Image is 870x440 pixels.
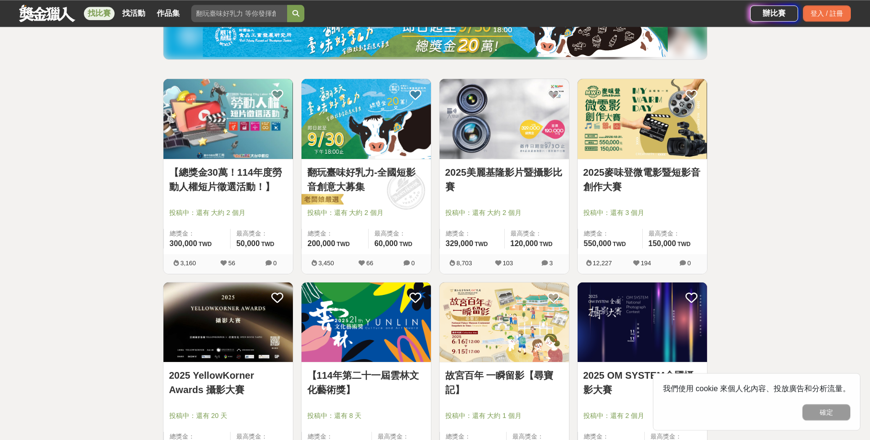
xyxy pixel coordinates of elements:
[307,368,425,397] a: 【114年第二十一屆雲林文化藝術獎】
[503,259,513,267] span: 103
[593,259,612,267] span: 12,227
[750,5,798,22] a: 辦比賽
[153,7,184,20] a: 作品集
[456,259,472,267] span: 8,703
[649,239,676,248] span: 150,000
[510,239,538,248] span: 120,000
[318,259,334,267] span: 3,450
[687,259,691,267] span: 0
[308,229,362,238] span: 總獎金：
[236,229,287,238] span: 最高獎金：
[307,165,425,194] a: 翻玩臺味好乳力-全國短影音創意大募集
[84,7,115,20] a: 找比賽
[578,282,707,362] img: Cover Image
[578,79,707,159] a: Cover Image
[302,79,431,159] img: Cover Image
[399,241,412,248] span: TWD
[446,239,474,248] span: 329,000
[163,79,293,159] img: Cover Image
[440,79,569,159] a: Cover Image
[366,259,373,267] span: 66
[169,411,287,421] span: 投稿中：還有 20 天
[583,208,701,218] span: 投稿中：還有 3 個月
[663,384,850,393] span: 我們使用 cookie 來個人化內容、投放廣告和分析流量。
[169,208,287,218] span: 投稿中：還有 大約 2 個月
[374,239,398,248] span: 60,000
[236,239,260,248] span: 50,000
[583,411,701,421] span: 投稿中：還有 2 個月
[203,14,668,57] img: bbde9c48-f993-4d71-8b4e-c9f335f69c12.jpg
[302,282,431,362] img: Cover Image
[307,208,425,218] span: 投稿中：還有 大約 2 個月
[649,229,701,238] span: 最高獎金：
[261,241,274,248] span: TWD
[677,241,690,248] span: TWD
[180,259,196,267] span: 3,160
[118,7,149,20] a: 找活動
[170,229,224,238] span: 總獎金：
[584,239,612,248] span: 550,000
[445,208,563,218] span: 投稿中：還有 大約 2 個月
[445,368,563,397] a: 故宮百年 一瞬留影【尋寶記】
[583,368,701,397] a: 2025 OM SYSTEM全國攝影大賽
[440,282,569,362] img: Cover Image
[510,229,563,238] span: 最高獎金：
[307,411,425,421] span: 投稿中：還有 8 天
[300,193,344,207] img: 老闆娘嚴選
[302,79,431,159] a: Cover Image
[308,239,336,248] span: 200,000
[228,259,235,267] span: 56
[191,5,287,22] input: 翻玩臺味好乳力 等你發揮創意！
[411,259,415,267] span: 0
[163,282,293,362] img: Cover Image
[169,368,287,397] a: 2025 YellowKorner Awards 攝影大賽
[539,241,552,248] span: TWD
[802,404,850,420] button: 確定
[169,165,287,194] a: 【總獎金30萬！114年度勞動人權短片徵選活動！】
[578,79,707,159] img: Cover Image
[163,79,293,159] a: Cover Image
[641,259,651,267] span: 194
[273,259,277,267] span: 0
[583,165,701,194] a: 2025麥味登微電影暨短影音創作大賽
[374,229,425,238] span: 最高獎金：
[445,411,563,421] span: 投稿中：還有 大約 1 個月
[803,5,851,22] div: 登入 / 註冊
[475,241,487,248] span: TWD
[549,259,553,267] span: 3
[198,241,211,248] span: TWD
[613,241,626,248] span: TWD
[445,165,563,194] a: 2025美麗基隆影片暨攝影比賽
[446,229,499,238] span: 總獎金：
[336,241,349,248] span: TWD
[440,79,569,159] img: Cover Image
[584,229,637,238] span: 總獎金：
[170,239,197,248] span: 300,000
